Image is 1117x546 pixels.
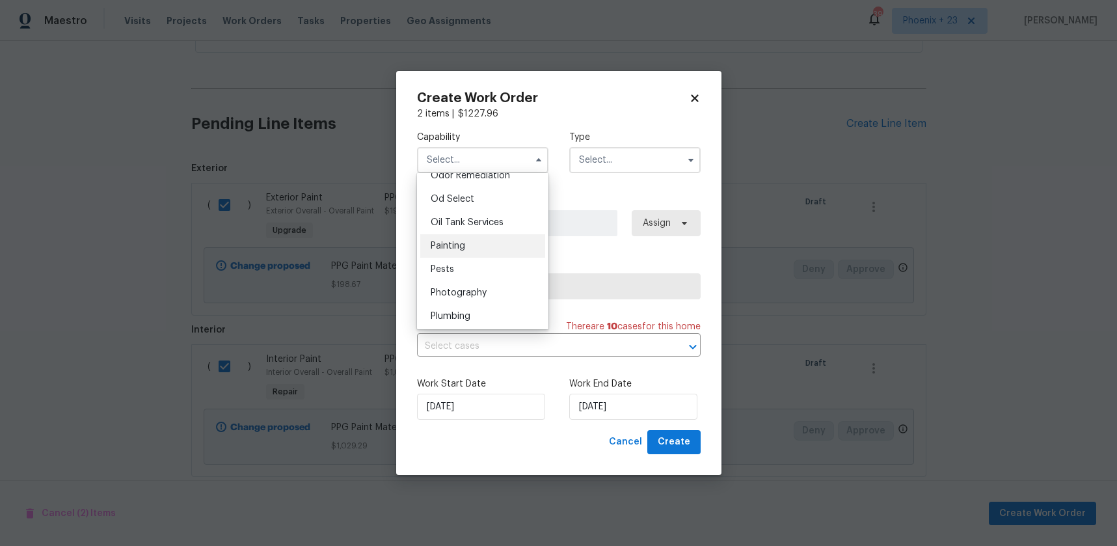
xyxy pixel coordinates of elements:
[458,109,498,118] span: $ 1227.96
[684,338,702,356] button: Open
[431,265,454,274] span: Pests
[417,107,701,120] div: 2 items |
[417,377,548,390] label: Work Start Date
[431,218,504,227] span: Oil Tank Services
[531,152,546,168] button: Hide options
[647,430,701,454] button: Create
[417,394,545,420] input: M/D/YYYY
[569,377,701,390] label: Work End Date
[417,257,701,270] label: Trade Partner
[658,434,690,450] span: Create
[607,322,617,331] span: 10
[417,92,689,105] h2: Create Work Order
[431,195,474,204] span: Od Select
[569,131,701,144] label: Type
[609,434,642,450] span: Cancel
[569,147,701,173] input: Select...
[566,320,701,333] span: There are case s for this home
[417,147,548,173] input: Select...
[431,171,510,180] span: Odor Remediation
[569,394,697,420] input: M/D/YYYY
[417,194,701,207] label: Work Order Manager
[431,312,470,321] span: Plumbing
[604,430,647,454] button: Cancel
[417,131,548,144] label: Capability
[431,288,487,297] span: Photography
[643,217,671,230] span: Assign
[683,152,699,168] button: Show options
[417,336,664,357] input: Select cases
[428,280,690,293] span: Select trade partner
[431,241,465,251] span: Painting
